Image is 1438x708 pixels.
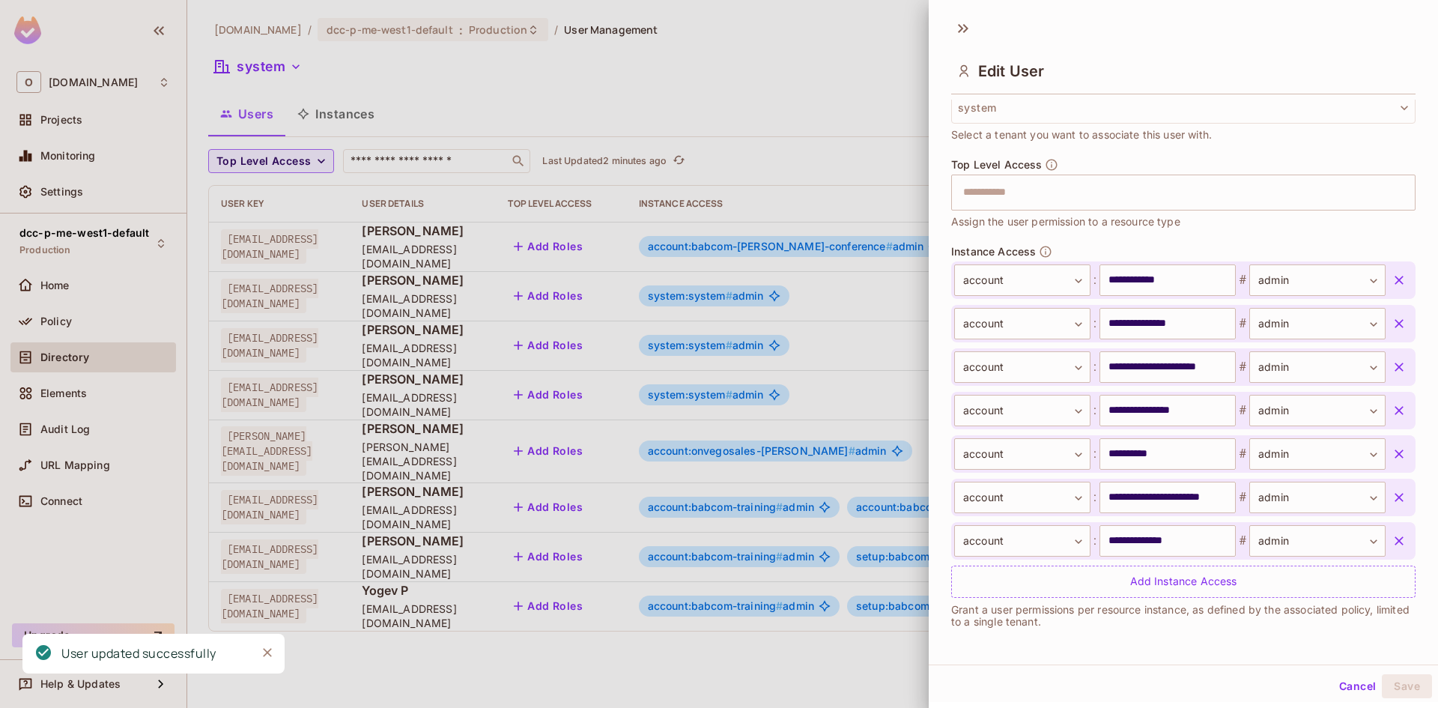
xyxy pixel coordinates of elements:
span: : [1090,402,1099,420]
span: # [1236,532,1249,550]
button: Cancel [1333,674,1382,698]
p: Grant a user permissions per resource instance, as defined by the associated policy, limited to a... [951,604,1416,628]
div: admin [1249,264,1386,296]
div: account [954,395,1090,426]
span: : [1090,488,1099,506]
span: : [1090,315,1099,333]
span: Instance Access [951,246,1036,258]
span: # [1236,445,1249,463]
div: admin [1249,438,1386,470]
div: User updated successfully [61,644,216,663]
div: account [954,264,1090,296]
div: account [954,482,1090,513]
span: Select a tenant you want to associate this user with. [951,127,1212,143]
div: account [954,308,1090,339]
span: Edit User [978,62,1044,80]
button: Open [1407,190,1410,193]
div: account [954,525,1090,557]
div: admin [1249,525,1386,557]
div: account [954,351,1090,383]
span: : [1090,532,1099,550]
div: admin [1249,395,1386,426]
span: : [1090,271,1099,289]
div: admin [1249,482,1386,513]
span: # [1236,358,1249,376]
span: Top Level Access [951,159,1042,171]
button: Close [256,641,279,664]
button: system [951,92,1416,124]
span: # [1236,271,1249,289]
div: admin [1249,308,1386,339]
span: # [1236,315,1249,333]
span: # [1236,402,1249,420]
div: admin [1249,351,1386,383]
span: : [1090,358,1099,376]
span: : [1090,445,1099,463]
span: # [1236,488,1249,506]
div: account [954,438,1090,470]
span: Assign the user permission to a resource type [951,214,1180,230]
div: Add Instance Access [951,566,1416,598]
button: Save [1382,674,1432,698]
